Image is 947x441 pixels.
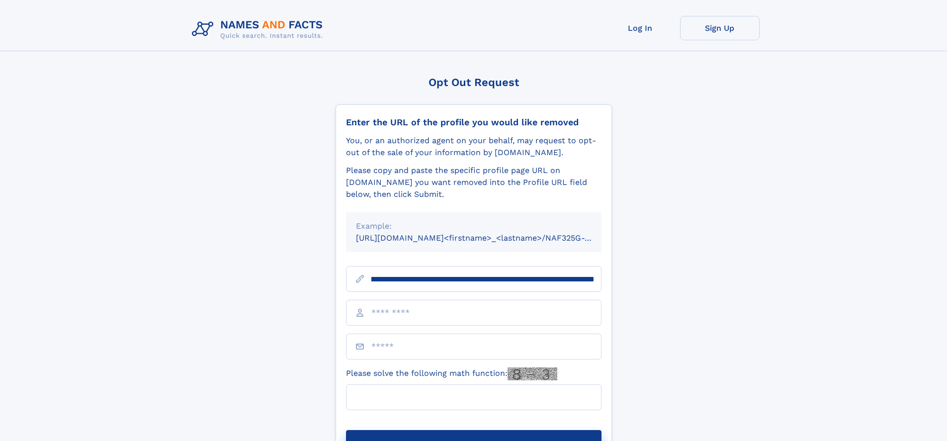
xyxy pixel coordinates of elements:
[356,220,592,232] div: Example:
[346,117,602,128] div: Enter the URL of the profile you would like removed
[188,16,331,43] img: Logo Names and Facts
[336,76,612,88] div: Opt Out Request
[601,16,680,40] a: Log In
[346,135,602,159] div: You, or an authorized agent on your behalf, may request to opt-out of the sale of your informatio...
[356,233,620,243] small: [URL][DOMAIN_NAME]<firstname>_<lastname>/NAF325G-xxxxxxxx
[346,165,602,200] div: Please copy and paste the specific profile page URL on [DOMAIN_NAME] you want removed into the Pr...
[346,367,557,380] label: Please solve the following math function:
[680,16,760,40] a: Sign Up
